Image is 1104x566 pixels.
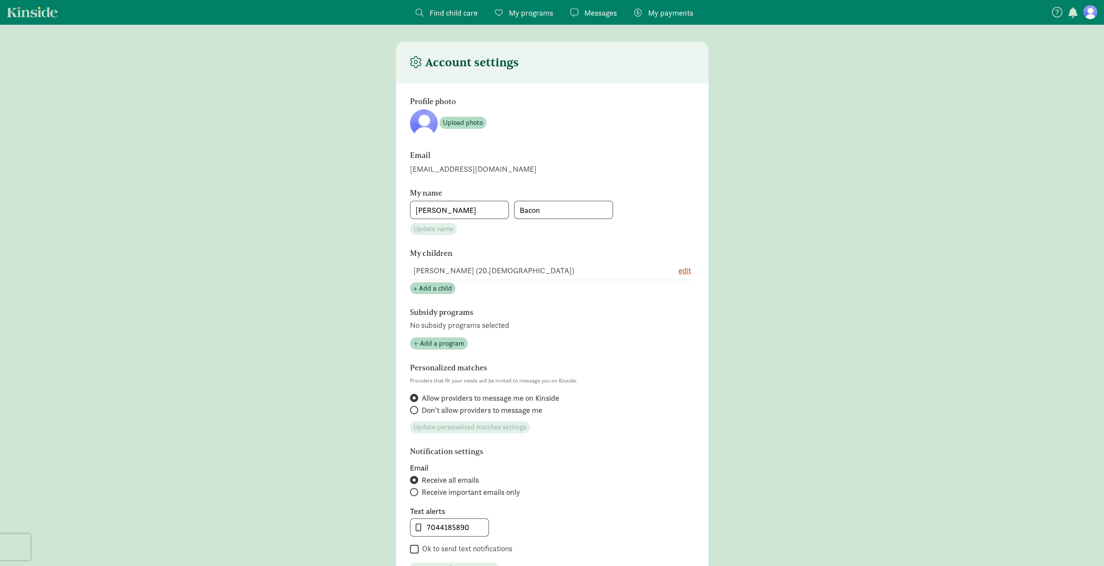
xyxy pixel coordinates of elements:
[410,320,695,330] p: No subsidy programs selected
[410,363,649,372] h6: Personalized matches
[648,7,693,19] span: My payments
[443,118,483,128] span: Upload photo
[410,261,651,280] td: [PERSON_NAME] (20.[DEMOGRAPHIC_DATA])
[422,487,520,497] span: Receive important emails only
[410,463,695,473] label: Email
[420,338,464,349] span: Add a program
[410,163,695,175] div: [EMAIL_ADDRESS][DOMAIN_NAME]
[422,393,559,403] span: Allow providers to message me on Kinside
[410,189,649,197] h6: My name
[410,519,488,536] input: 555-555-5555
[410,282,455,294] button: + Add a child
[413,283,452,294] span: + Add a child
[410,249,649,258] h6: My children
[422,405,542,416] span: Don't allow providers to message me
[410,506,695,517] label: Text alerts
[410,223,457,235] button: Update name
[7,7,58,17] a: Kinside
[422,475,479,485] span: Receive all emails
[678,265,691,276] button: edit
[509,7,553,19] span: My programs
[410,421,530,433] button: Update personalized matches settings
[413,224,453,234] span: Update name
[410,201,508,219] input: First name
[429,7,478,19] span: Find child care
[419,543,512,554] label: Ok to send text notifications
[439,117,486,129] button: Upload photo
[410,308,649,317] h6: Subsidy programs
[413,422,526,432] span: Update personalized matches settings
[410,151,649,160] h6: Email
[410,97,649,106] h6: Profile photo
[410,447,649,456] h6: Notification settings
[410,56,519,69] h4: Account settings
[584,7,617,19] span: Messages
[514,201,613,219] input: Last name
[410,337,468,350] button: Add a program
[410,376,695,386] p: Providers that fit your needs will be invited to message you on Kinside.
